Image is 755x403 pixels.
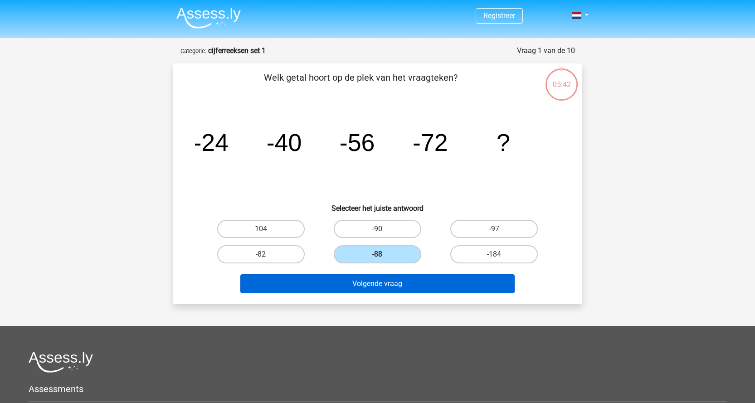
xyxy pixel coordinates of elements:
[339,129,375,156] tspan: -56
[188,197,568,213] h6: Selecteer het juiste antwoord
[334,245,421,263] label: -88
[545,68,579,90] div: 05:42
[450,220,538,238] label: -97
[266,129,302,156] tspan: -40
[483,11,515,20] a: Registreer
[517,45,575,56] div: Vraag 1 van de 10
[497,129,510,156] tspan: ?
[217,245,305,263] label: -82
[240,274,515,293] button: Volgende vraag
[217,220,305,238] label: 104
[208,46,266,55] strong: cijferreeksen set 1
[450,245,538,263] label: -184
[29,384,726,394] h5: Assessments
[334,220,421,238] label: -90
[176,7,241,29] img: Assessly
[413,129,448,156] tspan: -72
[29,351,93,373] img: Assessly logo
[193,129,229,156] tspan: -24
[180,48,206,54] small: Categorie:
[188,71,534,98] p: Welk getal hoort op de plek van het vraagteken?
